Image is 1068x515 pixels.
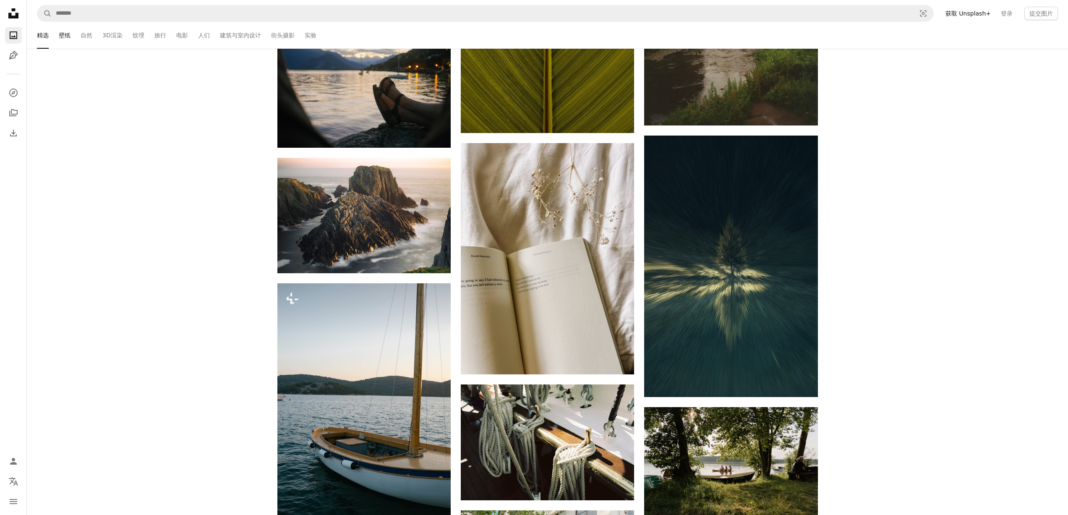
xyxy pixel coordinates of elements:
[461,439,634,446] a: 木船栏杆上的卷绳
[5,5,22,24] a: 首页 — Unsplash
[1024,7,1058,20] button: 提交图片
[644,136,817,397] img: 田野中的一棵树，光线充足。
[154,32,166,39] font: 旅行
[644,262,817,270] a: 田野中的一棵树，光线充足。
[5,453,22,470] a: 登录 / 注册
[277,18,451,148] img: 黄昏时分，一个人的双脚在平静的湖边休息。
[461,143,634,374] img: 打开的书，上面有白色织物上的干花
[277,78,451,86] a: 黄昏时分，一个人的双脚在平静的湖边休息。
[277,409,451,417] a: 一艘小帆船漂浮在岸边平静的水面上。
[5,493,22,510] button: 菜单
[102,22,123,49] a: 3D渲染
[940,7,996,20] a: 获取 Unsplash+
[277,212,451,219] a: 崎岖的海岸岩层，海浪拍打
[5,125,22,141] a: 下载历史记录
[133,32,144,39] font: 纹理
[277,158,451,273] img: 崎岖的海岸岩层，海浪拍打
[5,27,22,44] a: 照片
[5,47,22,64] a: 插图
[1001,10,1013,17] font: 登录
[59,22,71,49] a: 壁纸
[81,22,92,49] a: 自然
[305,32,316,39] font: 实验
[271,22,295,49] a: 街头摄影
[198,22,210,49] a: 人们
[644,461,817,468] a: 人们在平静的湖面上划船
[102,32,123,39] font: 3D渲染
[5,473,22,490] button: 语言
[176,22,188,49] a: 电影
[461,255,634,262] a: 打开的书，上面有白色织物上的干花
[271,32,295,39] font: 街头摄影
[305,22,316,49] a: 实验
[37,5,52,21] button: 搜索 Unsplash
[59,32,71,39] font: 壁纸
[154,22,166,49] a: 旅行
[133,22,144,49] a: 纹理
[220,32,261,39] font: 建筑与室内设计
[461,384,634,500] img: 木船栏杆上的卷绳
[198,32,210,39] font: 人们
[176,32,188,39] font: 电影
[1029,10,1053,17] font: 提交图片
[37,5,934,22] form: 在全站范围内查找视觉效果
[220,22,261,49] a: 建筑与室内设计
[996,7,1018,20] a: 登录
[5,105,22,121] a: 收藏
[913,5,933,21] button: 视觉搜索
[5,84,22,101] a: 探索
[945,10,991,17] font: 获取 Unsplash+
[81,32,92,39] font: 自然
